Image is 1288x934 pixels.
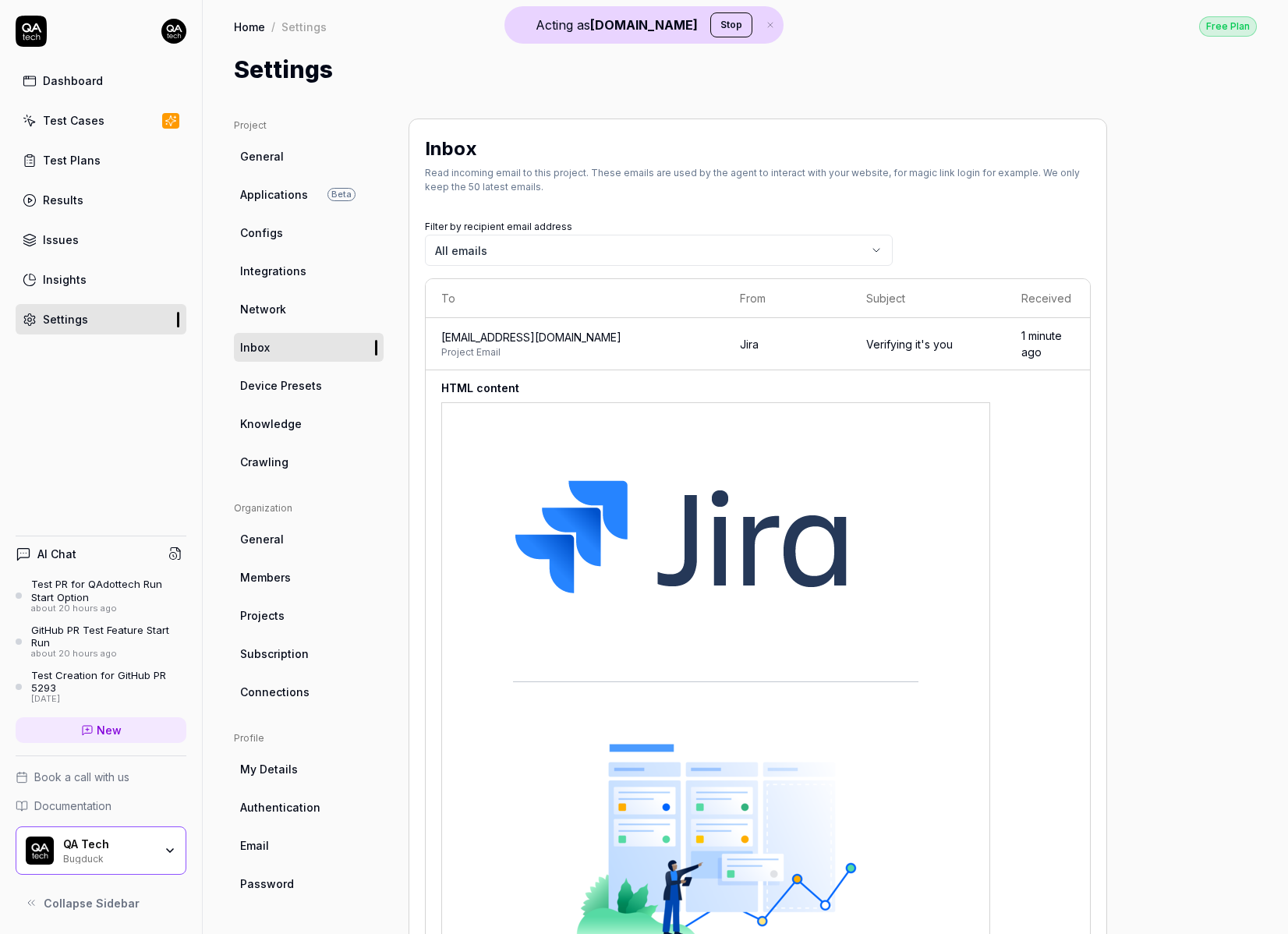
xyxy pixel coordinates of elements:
[16,304,186,334] a: Settings
[34,798,111,814] span: Documentation
[441,329,709,345] span: [EMAIL_ADDRESS][DOMAIN_NAME]
[234,501,384,515] div: Organization
[43,311,88,327] div: Settings
[240,531,284,547] span: General
[161,19,186,44] img: 7ccf6c19-61ad-4a6c-8811-018b02a1b829.jpg
[866,336,990,352] div: Verifying it's you
[234,119,384,133] div: Project
[34,769,129,785] span: Book a call with us
[234,525,384,554] a: General
[441,380,990,402] h4: HTML content
[240,607,285,624] span: Projects
[234,218,384,247] a: Configs
[43,73,103,89] div: Dashboard
[43,152,101,168] div: Test Plans
[16,105,186,136] a: Test Cases
[240,837,269,854] span: Email
[425,135,477,163] h2: Inbox
[234,142,384,171] a: General
[31,624,186,649] div: GitHub PR Test Feature Start Run
[234,180,384,209] a: ApplicationsBeta
[240,876,294,892] span: Password
[234,52,333,87] h1: Settings
[234,333,384,362] a: Inbox
[240,684,310,700] span: Connections
[234,601,384,630] a: Projects
[16,264,186,295] a: Insights
[234,793,384,822] a: Authentication
[16,578,186,614] a: Test PR for QAdottech Run Start Optionabout 20 hours ago
[16,624,186,660] a: GitHub PR Test Feature Start Runabout 20 hours ago
[16,225,186,255] a: Issues
[271,19,275,34] div: /
[63,837,154,851] div: QA Tech
[31,603,186,614] div: about 20 hours ago
[31,649,186,660] div: about 20 hours ago
[31,578,186,603] div: Test PR for QAdottech Run Start Option
[234,295,384,324] a: Network
[16,185,186,215] a: Results
[31,694,186,705] div: [DATE]
[851,279,1006,318] th: Subject
[43,112,104,129] div: Test Cases
[724,279,851,318] th: From
[240,186,308,203] span: Applications
[37,546,76,562] h4: AI Chat
[234,731,384,745] div: Profile
[441,345,709,359] span: Project Email
[234,755,384,784] a: My Details
[63,851,154,864] div: Bugduck
[240,148,284,165] span: General
[234,639,384,668] a: Subscription
[234,831,384,860] a: Email
[16,798,186,814] a: Documentation
[240,416,302,432] span: Knowledge
[234,448,384,476] a: Crawling
[240,301,286,317] span: Network
[327,188,356,201] span: Beta
[43,232,79,248] div: Issues
[1199,16,1257,37] div: Free Plan
[234,563,384,592] a: Members
[240,799,320,815] span: Authentication
[16,669,186,705] a: Test Creation for GitHub PR 5293[DATE]
[240,263,306,279] span: Integrations
[44,895,140,911] span: Collapse Sidebar
[240,569,291,586] span: Members
[31,669,186,695] div: Test Creation for GitHub PR 5293
[97,722,122,738] span: New
[425,221,572,232] label: Filter by recipient email address
[1006,279,1090,318] th: Received
[1021,329,1062,359] time: 1 minute ago
[16,145,186,175] a: Test Plans
[43,192,83,208] div: Results
[16,887,186,918] button: Collapse Sidebar
[1199,16,1257,37] button: Free Plan
[16,826,186,875] button: QA Tech LogoQA TechBugduck
[234,371,384,400] a: Device Presets
[740,336,759,352] button: Jira
[16,769,186,785] a: Book a call with us
[240,454,288,470] span: Crawling
[426,279,724,318] th: To
[513,428,911,663] img: Jira
[234,256,384,285] a: Integrations
[234,409,384,438] a: Knowledge
[281,19,327,34] div: Settings
[425,166,1091,194] div: Read incoming email to this project. These emails are used by the agent to interact with your web...
[240,761,298,777] span: My Details
[234,678,384,706] a: Connections
[240,646,309,662] span: Subscription
[43,271,87,288] div: Insights
[16,65,186,96] a: Dashboard
[240,339,270,356] span: Inbox
[26,837,54,865] img: QA Tech Logo
[710,12,752,37] button: Stop
[16,717,186,743] a: New
[240,225,283,241] span: Configs
[234,19,265,34] a: Home
[240,377,322,394] span: Device Presets
[234,869,384,898] a: Password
